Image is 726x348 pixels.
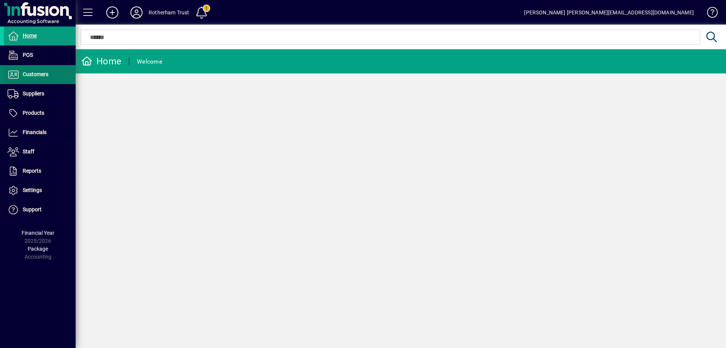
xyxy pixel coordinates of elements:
span: Settings [23,187,42,193]
a: Financials [4,123,76,142]
div: Rotherham Trust [149,6,189,19]
span: Financial Year [22,230,54,236]
a: Knowledge Base [701,2,717,26]
span: Products [23,110,44,116]
span: Support [23,206,42,212]
span: Reports [23,168,41,174]
a: Customers [4,65,76,84]
span: Financials [23,129,47,135]
a: Staff [4,142,76,161]
button: Add [100,6,124,19]
a: Reports [4,162,76,181]
div: [PERSON_NAME] [PERSON_NAME][EMAIL_ADDRESS][DOMAIN_NAME] [524,6,694,19]
a: Settings [4,181,76,200]
span: Package [28,246,48,252]
div: Home [81,55,121,67]
a: Support [4,200,76,219]
a: POS [4,46,76,65]
span: POS [23,52,33,58]
span: Customers [23,71,48,77]
button: Profile [124,6,149,19]
span: Suppliers [23,91,44,97]
a: Suppliers [4,84,76,103]
div: Welcome [137,56,162,68]
a: Products [4,104,76,123]
span: Home [23,33,37,39]
span: Staff [23,148,34,154]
